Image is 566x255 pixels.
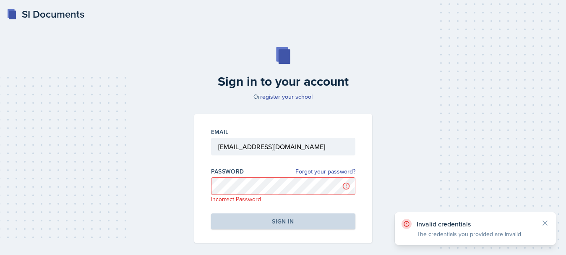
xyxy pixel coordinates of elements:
button: Sign in [211,213,355,229]
input: Email [211,138,355,155]
label: Email [211,128,229,136]
h2: Sign in to your account [189,74,377,89]
p: Or [189,92,377,101]
p: Invalid credentials [417,220,534,228]
label: Password [211,167,244,176]
p: Incorrect Password [211,195,355,203]
p: The credentials you provided are invalid [417,230,534,238]
a: register your school [260,92,313,101]
a: Forgot your password? [295,167,355,176]
div: Sign in [272,217,294,226]
a: SI Documents [7,7,84,22]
